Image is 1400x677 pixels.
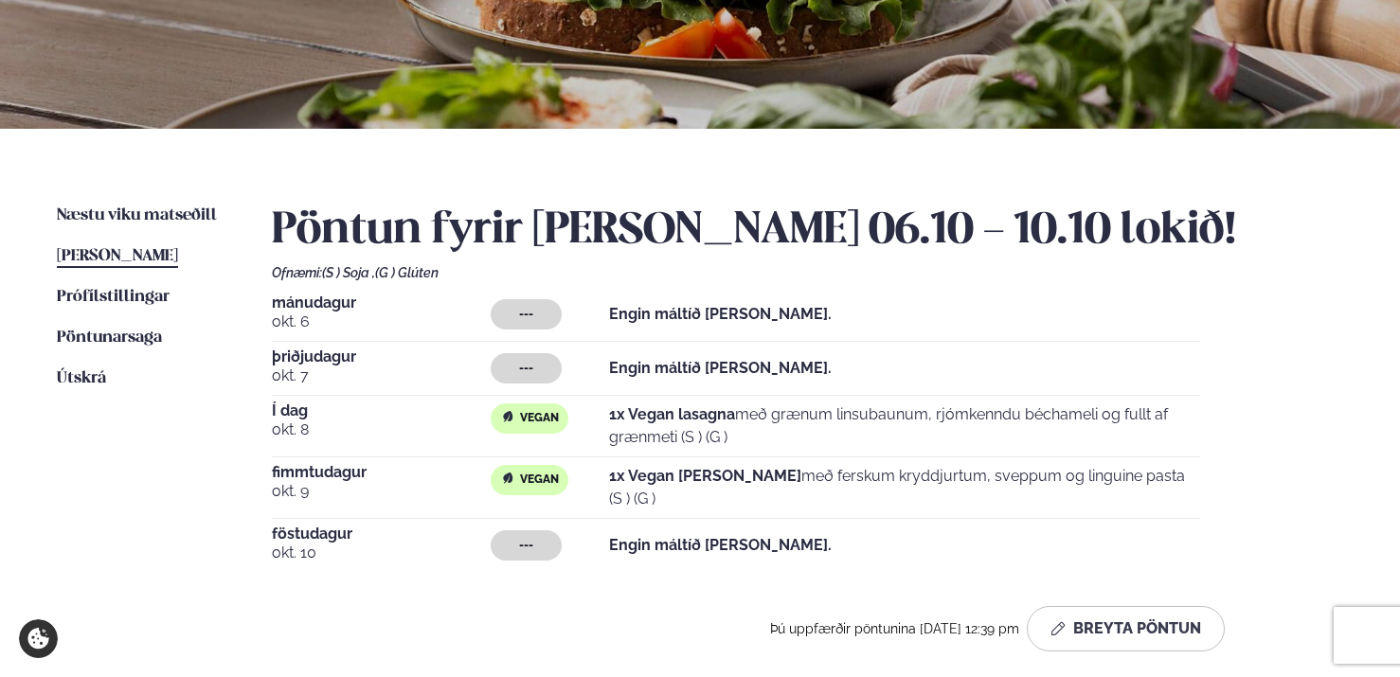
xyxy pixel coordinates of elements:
button: Breyta Pöntun [1027,606,1225,651]
span: (G ) Glúten [375,265,439,280]
a: Prófílstillingar [57,286,170,309]
span: --- [519,307,533,322]
strong: Engin máltíð [PERSON_NAME]. [609,536,832,554]
strong: Engin máltíð [PERSON_NAME]. [609,305,832,323]
span: Í dag [272,403,491,419]
span: Pöntunarsaga [57,330,162,346]
span: Næstu viku matseðill [57,207,217,223]
span: [PERSON_NAME] [57,248,178,264]
img: Vegan.svg [500,471,515,486]
p: með grænum linsubaunum, rjómkenndu béchameli og fullt af grænmeti (S ) (G ) [609,403,1200,449]
a: Pöntunarsaga [57,327,162,349]
span: okt. 9 [272,480,491,503]
strong: Engin máltíð [PERSON_NAME]. [609,359,832,377]
a: [PERSON_NAME] [57,245,178,268]
span: okt. 8 [272,419,491,441]
h2: Pöntun fyrir [PERSON_NAME] 06.10 - 10.10 lokið! [272,205,1343,258]
a: Næstu viku matseðill [57,205,217,227]
span: (S ) Soja , [322,265,375,280]
span: Vegan [520,411,559,426]
p: með ferskum kryddjurtum, sveppum og linguine pasta (S ) (G ) [609,465,1200,510]
span: Prófílstillingar [57,289,170,305]
span: --- [519,361,533,376]
strong: 1x Vegan [PERSON_NAME] [609,467,801,485]
span: þriðjudagur [272,349,491,365]
span: Vegan [520,472,559,488]
span: föstudagur [272,526,491,542]
span: fimmtudagur [272,465,491,480]
img: Vegan.svg [500,409,515,424]
strong: 1x Vegan lasagna [609,405,735,423]
div: Ofnæmi: [272,265,1343,280]
span: okt. 10 [272,542,491,564]
span: Þú uppfærðir pöntunina [DATE] 12:39 pm [770,621,1019,636]
span: Útskrá [57,370,106,386]
span: mánudagur [272,295,491,311]
span: okt. 7 [272,365,491,387]
span: okt. 6 [272,311,491,333]
span: --- [519,538,533,553]
a: Cookie settings [19,619,58,658]
a: Útskrá [57,367,106,390]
